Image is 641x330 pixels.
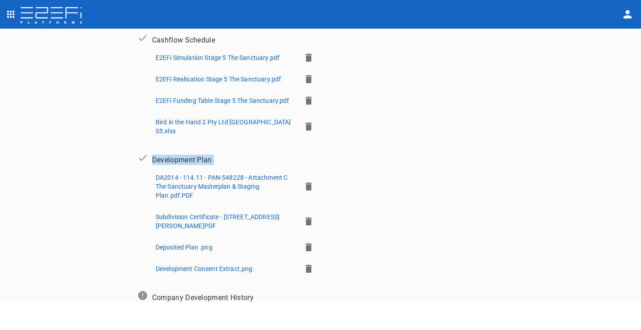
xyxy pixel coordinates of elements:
[152,115,297,138] button: Bird in the Hand 2 Pty Ltd [GEOGRAPHIC_DATA] S5.xlsx
[156,53,280,62] p: E2EFi Simulation Stage 5 The Sanctuary.pdf
[152,35,215,45] p: Cashflow Schedule
[156,96,289,105] p: E2EFi Funding Table Stage 5 The Sanctuary.pdf
[152,72,284,86] button: E2EFi Realisation Stage 5 The Sanctuary.pdf
[152,155,212,165] p: Development Plan
[156,264,253,273] p: Development Consent Extract.png
[152,51,283,65] button: E2EFi Simulation Stage 5 The Sanctuary.pdf
[152,170,297,203] button: DA2014 - 114.11 - PAN-548228 - Attachment C The Sanctuary Masterplan & Staging Plan.pdf.PDF
[156,243,212,252] p: Deposited Plan .png
[156,75,281,84] p: E2EFi Realisation Stage 5 The Sanctuary.pdf
[152,240,216,254] button: Deposited Plan .png
[156,173,294,200] p: DA2014 - 114.11 - PAN-548228 - Attachment C The Sanctuary Masterplan & Staging Plan.pdf.PDF
[156,212,294,230] p: Subdivision Certificate - [STREET_ADDRESS][PERSON_NAME]PDF
[152,210,297,233] button: Subdivision Certificate - [STREET_ADDRESS][PERSON_NAME]PDF
[152,292,254,303] p: Company Development History
[152,93,293,108] button: E2EFi Funding Table Stage 5 The Sanctuary.pdf
[156,118,294,135] p: Bird in the Hand 2 Pty Ltd [GEOGRAPHIC_DATA] S5.xlsx
[152,262,256,276] button: Development Consent Extract.png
